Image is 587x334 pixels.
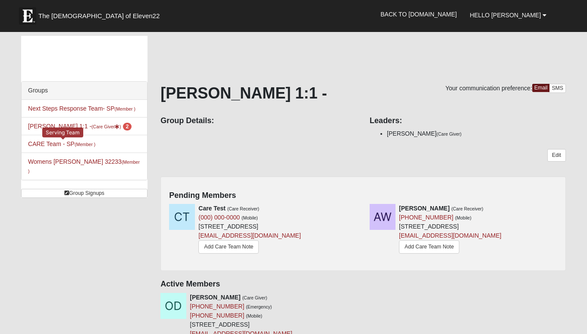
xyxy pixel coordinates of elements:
a: (000) 000-0000 [198,214,240,221]
a: Add Care Team Note [399,240,459,254]
strong: [PERSON_NAME] [190,294,240,301]
small: (Care Giver ) [91,124,121,129]
small: (Member ) [28,159,140,174]
span: The [DEMOGRAPHIC_DATA] of Eleven22 [38,12,160,20]
span: Hello [PERSON_NAME] [470,12,541,19]
a: Edit [547,149,566,162]
a: [EMAIL_ADDRESS][DOMAIN_NAME] [198,232,301,239]
a: The [DEMOGRAPHIC_DATA] of Eleven22 [15,3,187,25]
a: [PHONE_NUMBER] [190,303,244,310]
small: (Mobile) [242,215,258,220]
strong: Care Test [198,205,226,212]
h1: [PERSON_NAME] 1:1 - [160,84,566,102]
h4: Active Members [160,280,566,289]
a: Hello [PERSON_NAME] [463,4,553,26]
small: (Emergency) [246,304,272,309]
strong: [PERSON_NAME] [399,205,449,212]
img: Eleven22 logo [19,7,36,25]
h4: Group Details: [160,116,357,126]
small: (Mobile) [455,215,471,220]
div: [STREET_ADDRESS] [399,204,501,256]
small: (Member ) [75,142,95,147]
div: [STREET_ADDRESS] [198,204,301,256]
small: (Care Receiver) [451,206,483,211]
li: [PERSON_NAME] [387,129,566,138]
h4: Leaders: [370,116,566,126]
small: (Member ) [115,106,135,111]
a: [EMAIL_ADDRESS][DOMAIN_NAME] [399,232,501,239]
a: Group Signups [21,189,148,198]
a: SMS [549,84,566,93]
small: (Mobile) [246,313,262,318]
a: [PHONE_NUMBER] [399,214,453,221]
small: (Care Giver) [436,131,461,137]
div: Groups [22,82,147,100]
a: Next Steps Response Team- SP(Member ) [28,105,135,112]
a: [PERSON_NAME] 1:1 -(Care Giver) 2 [28,123,132,130]
a: Add Care Team Note [198,240,259,254]
small: (Care Giver) [242,295,267,300]
h4: Pending Members [169,191,557,200]
small: (Care Receiver) [227,206,259,211]
a: Email [532,84,550,92]
a: [PHONE_NUMBER] [190,312,244,319]
span: Your communication preference: [446,85,532,92]
a: Back to [DOMAIN_NAME] [374,3,463,25]
a: CARE Team - SP(Member ) [28,140,95,147]
a: Womens [PERSON_NAME] 32233(Member ) [28,158,140,174]
span: number of pending members [123,123,132,130]
div: Serving Team [42,127,83,137]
